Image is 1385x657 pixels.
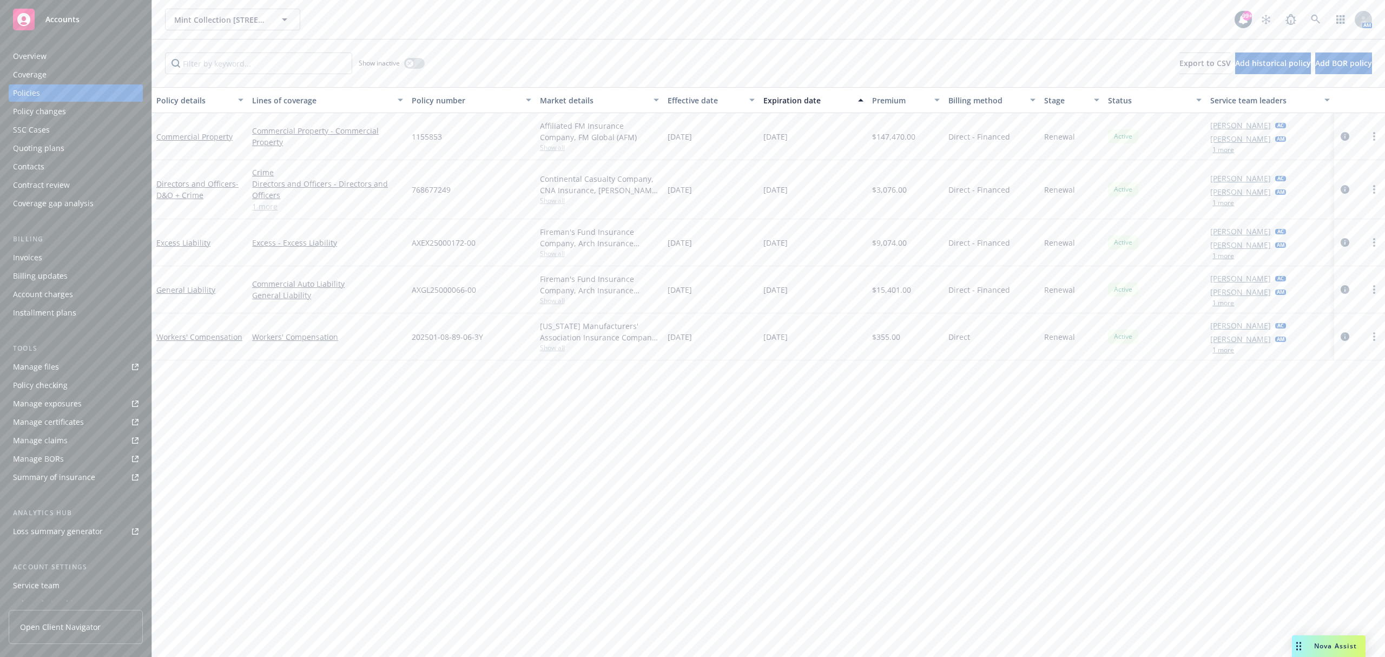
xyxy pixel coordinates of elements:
div: Billing method [948,95,1024,106]
button: Billing method [944,87,1040,113]
div: Manage claims [13,432,68,449]
span: AXGL25000066-00 [412,284,476,295]
div: 99+ [1242,11,1252,21]
a: Summary of insurance [9,469,143,486]
div: Policy checking [13,377,68,394]
button: Expiration date [759,87,868,113]
a: Manage exposures [9,395,143,412]
span: AXEX25000172-00 [412,237,476,248]
a: Commercial Property - Commercial Property [252,125,403,148]
div: Loss summary generator [13,523,103,540]
a: [PERSON_NAME] [1210,320,1271,331]
input: Filter by keyword... [165,52,352,74]
button: 1 more [1212,200,1234,206]
a: Manage claims [9,432,143,449]
span: Renewal [1044,331,1075,343]
div: Status [1108,95,1190,106]
a: General Liability [156,285,215,295]
a: Crime [252,167,403,178]
button: Lines of coverage [248,87,407,113]
span: Direct [948,331,970,343]
div: Summary of insurance [13,469,95,486]
span: $3,076.00 [872,184,907,195]
span: Nova Assist [1314,641,1357,651]
div: Policy details [156,95,232,106]
a: [PERSON_NAME] [1210,333,1271,345]
a: Coverage gap analysis [9,195,143,212]
span: 202501-08-89-06-3Y [412,331,483,343]
a: SSC Cases [9,121,143,139]
span: Direct - Financed [948,284,1010,295]
a: Directors and Officers [156,179,239,200]
a: more [1368,283,1381,296]
span: Add BOR policy [1315,58,1372,68]
div: Coverage gap analysis [13,195,94,212]
button: Stage [1040,87,1104,113]
div: Policies [13,84,40,102]
a: Workers' Compensation [156,332,242,342]
span: Open Client Navigator [20,621,101,633]
span: [DATE] [763,237,788,248]
a: Switch app [1330,9,1351,30]
div: Account settings [9,562,143,573]
span: Renewal [1044,237,1075,248]
a: Excess - Excess Liability [252,237,403,248]
button: Policy number [407,87,535,113]
div: Service team [13,577,60,594]
span: Renewal [1044,184,1075,195]
span: Direct - Financed [948,131,1010,142]
button: 1 more [1212,147,1234,153]
span: Direct - Financed [948,237,1010,248]
a: Invoices [9,249,143,266]
span: Show all [540,343,659,352]
a: circleInformation [1338,130,1351,143]
div: Manage certificates [13,413,84,431]
span: 768677249 [412,184,451,195]
span: $355.00 [872,331,900,343]
a: Policy checking [9,377,143,394]
div: Quoting plans [13,140,64,157]
a: Manage certificates [9,413,143,431]
button: Policy details [152,87,248,113]
span: Direct - Financed [948,184,1010,195]
span: Show all [540,196,659,205]
a: Report a Bug [1280,9,1302,30]
a: Commercial Auto Liability [252,278,403,290]
a: [PERSON_NAME] [1210,186,1271,198]
button: Premium [868,87,945,113]
a: [PERSON_NAME] [1210,133,1271,144]
span: [DATE] [763,331,788,343]
div: Manage exposures [13,395,82,412]
span: Mint Collection [STREET_ADDRESS][PERSON_NAME] Condominium Owners' Association [174,14,268,25]
span: [DATE] [668,284,692,295]
div: Market details [540,95,647,106]
a: Excess Liability [156,238,210,248]
div: Invoices [13,249,42,266]
a: Workers' Compensation [252,331,403,343]
a: Policies [9,84,143,102]
div: Installment plans [13,304,76,321]
button: Status [1104,87,1206,113]
span: [DATE] [668,131,692,142]
div: Account charges [13,286,73,303]
a: Account charges [9,286,143,303]
span: $147,470.00 [872,131,915,142]
span: [DATE] [668,184,692,195]
span: Active [1112,332,1134,341]
a: circleInformation [1338,236,1351,249]
div: Policy changes [13,103,66,120]
button: 1 more [1212,300,1234,306]
div: Policy number [412,95,519,106]
span: Show all [540,143,659,152]
a: circleInformation [1338,283,1351,296]
button: Effective date [663,87,759,113]
a: Billing updates [9,267,143,285]
a: [PERSON_NAME] [1210,286,1271,298]
a: Loss summary generator [9,523,143,540]
a: more [1368,183,1381,196]
span: Active [1112,285,1134,294]
button: Mint Collection [STREET_ADDRESS][PERSON_NAME] Condominium Owners' Association [165,9,300,30]
span: Accounts [45,15,80,24]
span: Active [1112,238,1134,247]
